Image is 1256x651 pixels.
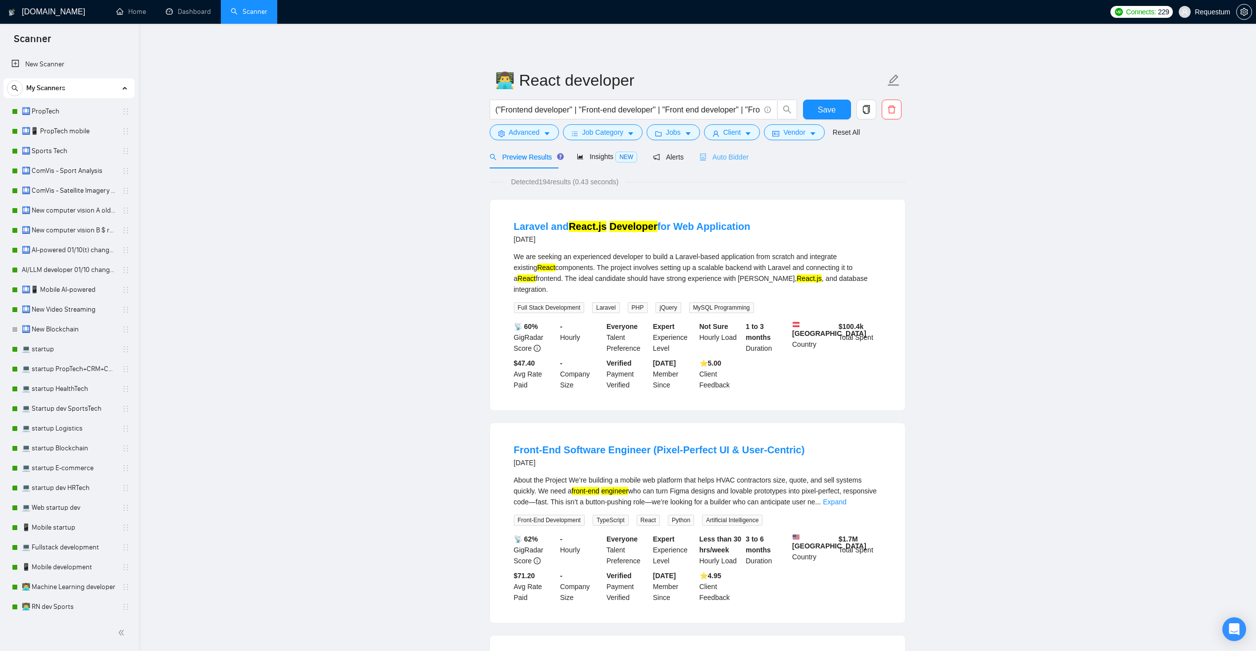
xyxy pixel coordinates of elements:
[231,7,267,16] a: searchScanner
[122,246,130,254] span: holder
[122,187,130,195] span: holder
[22,359,116,379] a: 💻 startup PropTech+CRM+Construction
[700,535,742,554] b: Less than 30 hrs/week
[514,572,535,580] b: $71.20
[712,130,719,137] span: user
[797,274,822,282] mark: React.js
[122,108,130,115] span: holder
[514,535,538,543] b: 📡 62%
[627,130,634,137] span: caret-down
[22,141,116,161] a: 🛄 Sports Tech
[651,570,698,603] div: Member Since
[122,207,130,215] span: holder
[698,570,744,603] div: Client Feedback
[615,152,637,163] span: NEW
[122,325,130,333] span: holder
[803,100,851,119] button: Save
[509,127,540,138] span: Advanced
[604,321,651,354] div: Talent Preference
[702,515,762,526] span: Artificial Intelligence
[1181,8,1188,15] span: user
[601,487,628,495] mark: engineer
[558,570,604,603] div: Company Size
[122,286,130,294] span: holder
[818,104,836,116] span: Save
[1237,8,1252,16] span: setting
[514,233,751,245] div: [DATE]
[569,221,607,232] mark: React.js
[514,251,881,295] div: We are seeking an experienced developer to build a Laravel-based application from scratch and int...
[653,572,676,580] b: [DATE]
[571,130,578,137] span: bars
[22,458,116,478] a: 💻 startup E-commerce
[698,321,744,354] div: Hourly Load
[1236,4,1252,20] button: setting
[22,300,116,320] a: 🛄 New Video Streaming
[745,130,752,137] span: caret-down
[1126,6,1156,17] span: Connects:
[857,105,876,114] span: copy
[655,130,662,137] span: folder
[22,518,116,538] a: 📱 Mobile startup
[122,583,130,591] span: holder
[514,457,805,469] div: [DATE]
[22,339,116,359] a: 💻 startup
[1222,617,1246,641] div: Open Intercom Messenger
[778,105,797,114] span: search
[22,320,116,339] a: 🛄 New Blockchain
[1158,6,1169,17] span: 229
[1236,8,1252,16] a: setting
[122,127,130,135] span: holder
[534,557,541,564] span: info-circle
[823,498,846,506] a: Expand
[122,385,130,393] span: holder
[22,498,116,518] a: 💻 Web startup dev
[777,100,797,119] button: search
[537,264,555,271] mark: React
[606,323,638,330] b: Everyone
[3,54,135,74] li: New Scanner
[637,515,660,526] span: React
[560,535,562,543] b: -
[496,104,760,116] input: Search Freelance Jobs...
[22,557,116,577] a: 📱 Mobile development
[577,153,584,160] span: area-chart
[22,201,116,220] a: 🛄 New computer vision A old rate
[839,323,864,330] b: $ 100.4k
[514,221,751,232] a: Laravel andReact.js Developerfor Web Application
[560,323,562,330] b: -
[490,154,497,161] span: search
[746,323,771,341] b: 1 to 3 months
[700,153,749,161] span: Auto Bidder
[498,130,505,137] span: setting
[166,7,211,16] a: dashboardDashboard
[604,534,651,566] div: Talent Preference
[653,535,675,543] b: Expert
[653,359,676,367] b: [DATE]
[793,321,800,328] img: 🇦🇹
[700,323,728,330] b: Not Sure
[514,359,535,367] b: $47.40
[772,130,779,137] span: idcard
[22,240,116,260] a: 🛄 AI-powered 01/10(t) changed end
[122,484,130,492] span: holder
[122,504,130,512] span: holder
[572,487,600,495] mark: front-end
[558,321,604,354] div: Hourly
[22,102,116,121] a: 🛄 PropTech
[514,323,538,330] b: 📡 60%
[512,570,558,603] div: Avg Rate Paid
[1115,8,1123,16] img: upwork-logo.png
[764,124,824,140] button: idcardVendorcaret-down
[653,323,675,330] b: Expert
[744,534,790,566] div: Duration
[517,274,536,282] mark: React
[22,379,116,399] a: 💻 startup HealthTech
[837,534,883,566] div: Total Spent
[723,127,741,138] span: Client
[22,419,116,438] a: 💻 startup Logistics
[628,302,648,313] span: PHP
[22,597,116,617] a: 👨‍💻 RN dev Sports
[666,127,681,138] span: Jobs
[6,32,59,53] span: Scanner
